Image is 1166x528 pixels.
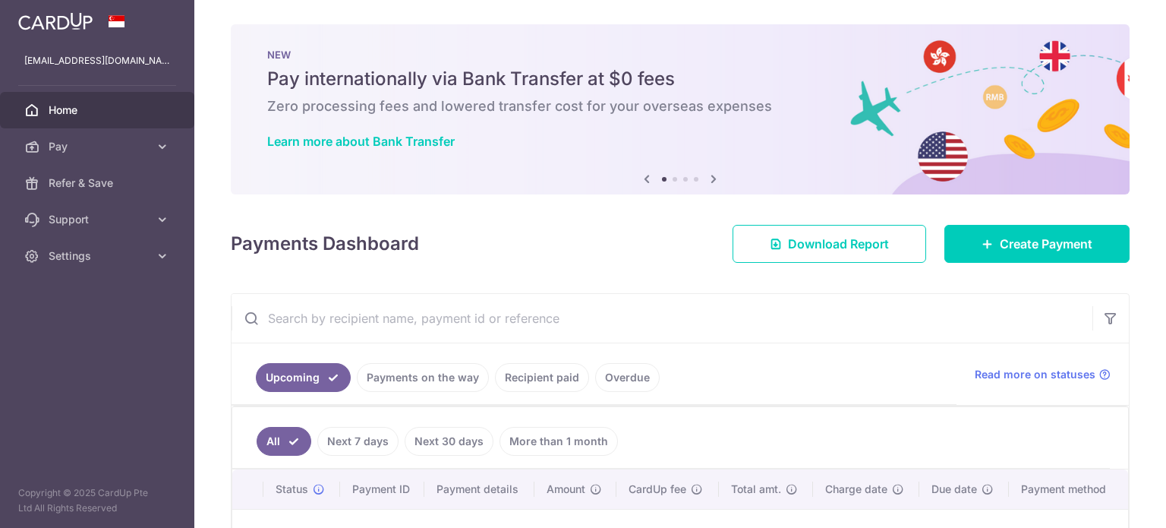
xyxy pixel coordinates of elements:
[267,97,1093,115] h6: Zero processing fees and lowered transfer cost for your overseas expenses
[731,482,781,497] span: Total amt.
[317,427,399,456] a: Next 7 days
[256,363,351,392] a: Upcoming
[547,482,585,497] span: Amount
[733,225,926,263] a: Download Report
[1009,470,1128,509] th: Payment method
[267,67,1093,91] h5: Pay internationally via Bank Transfer at $0 fees
[49,103,149,118] span: Home
[405,427,493,456] a: Next 30 days
[257,427,311,456] a: All
[944,225,1130,263] a: Create Payment
[24,53,170,68] p: [EMAIL_ADDRESS][DOMAIN_NAME]
[1000,235,1092,253] span: Create Payment
[825,482,887,497] span: Charge date
[975,367,1095,382] span: Read more on statuses
[788,235,889,253] span: Download Report
[231,24,1130,194] img: Bank transfer banner
[232,294,1092,343] input: Search by recipient name, payment id or reference
[357,363,489,392] a: Payments on the way
[49,139,149,154] span: Pay
[267,134,455,149] a: Learn more about Bank Transfer
[18,12,93,30] img: CardUp
[424,470,534,509] th: Payment details
[595,363,660,392] a: Overdue
[629,482,686,497] span: CardUp fee
[49,175,149,191] span: Refer & Save
[231,230,419,258] h4: Payments Dashboard
[931,482,977,497] span: Due date
[499,427,618,456] a: More than 1 month
[49,212,149,227] span: Support
[49,248,149,264] span: Settings
[340,470,425,509] th: Payment ID
[495,363,589,392] a: Recipient paid
[267,49,1093,61] p: NEW
[276,482,308,497] span: Status
[975,367,1111,382] a: Read more on statuses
